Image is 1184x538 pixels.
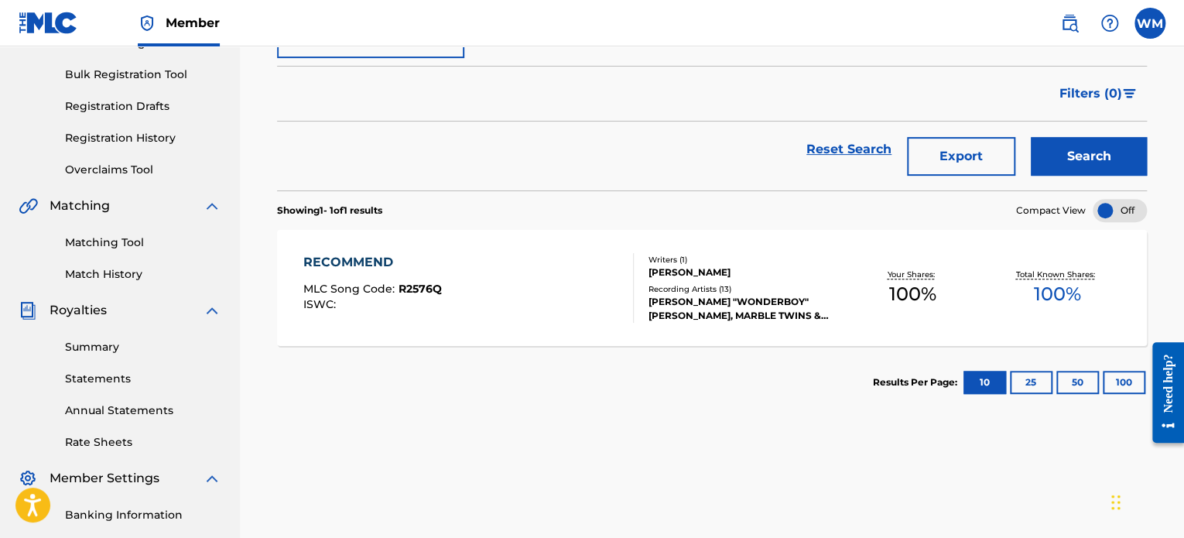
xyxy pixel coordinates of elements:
img: expand [203,469,221,488]
a: Summary [65,339,221,355]
div: [PERSON_NAME] "WONDERBOY" [PERSON_NAME], MARBLE TWINS & COMPANY, [PERSON_NAME] "WONDERBOY" [PERSO... [648,295,840,323]
a: Matching Tool [65,235,221,251]
img: filter [1123,89,1136,98]
span: 100 % [1034,280,1081,308]
span: R2576Q [399,282,442,296]
p: Results Per Page: [873,375,961,389]
iframe: Resource Center [1141,331,1184,455]
div: User Menu [1134,8,1165,39]
a: Banking Information [65,507,221,523]
button: Export [907,137,1015,176]
a: Rate Sheets [65,434,221,451]
a: Registration History [65,130,221,146]
img: Matching [19,197,38,215]
button: 25 [1010,371,1052,394]
span: Compact View [1016,204,1086,218]
p: Showing 1 - 1 of 1 results [277,204,382,218]
button: 100 [1103,371,1145,394]
p: Your Shares: [887,269,938,280]
a: Registration Drafts [65,98,221,115]
span: Royalties [50,301,107,320]
a: Public Search [1054,8,1085,39]
span: Member [166,14,220,32]
span: Matching [50,197,110,215]
div: Drag [1111,479,1121,526]
a: Reset Search [799,132,899,166]
span: 100 % [889,280,936,308]
button: Search [1031,137,1147,176]
img: help [1100,14,1119,33]
img: Member Settings [19,469,37,488]
img: search [1060,14,1079,33]
a: Overclaims Tool [65,162,221,178]
img: expand [203,197,221,215]
span: MLC Song Code : [303,282,399,296]
span: Filters ( 0 ) [1059,84,1122,103]
button: 10 [963,371,1006,394]
a: Match History [65,266,221,283]
a: Bulk Registration Tool [65,67,221,83]
button: 50 [1056,371,1099,394]
img: Top Rightsholder [138,14,156,33]
div: [PERSON_NAME] [648,266,840,279]
button: Filters (0) [1050,74,1147,113]
a: Annual Statements [65,403,221,419]
img: expand [203,301,221,320]
iframe: Chat Widget [1107,464,1184,538]
img: Royalties [19,301,37,320]
span: Member Settings [50,469,159,488]
a: RECOMMENDMLC Song Code:R2576QISWC:Writers (1)[PERSON_NAME]Recording Artists (13)[PERSON_NAME] "WO... [277,230,1147,346]
div: Help [1094,8,1125,39]
a: Statements [65,371,221,387]
div: Writers ( 1 ) [648,254,840,266]
p: Total Known Shares: [1016,269,1099,280]
div: Recording Artists ( 13 ) [648,283,840,295]
img: MLC Logo [19,12,78,34]
div: RECOMMEND [303,253,442,272]
span: ISWC : [303,297,340,311]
